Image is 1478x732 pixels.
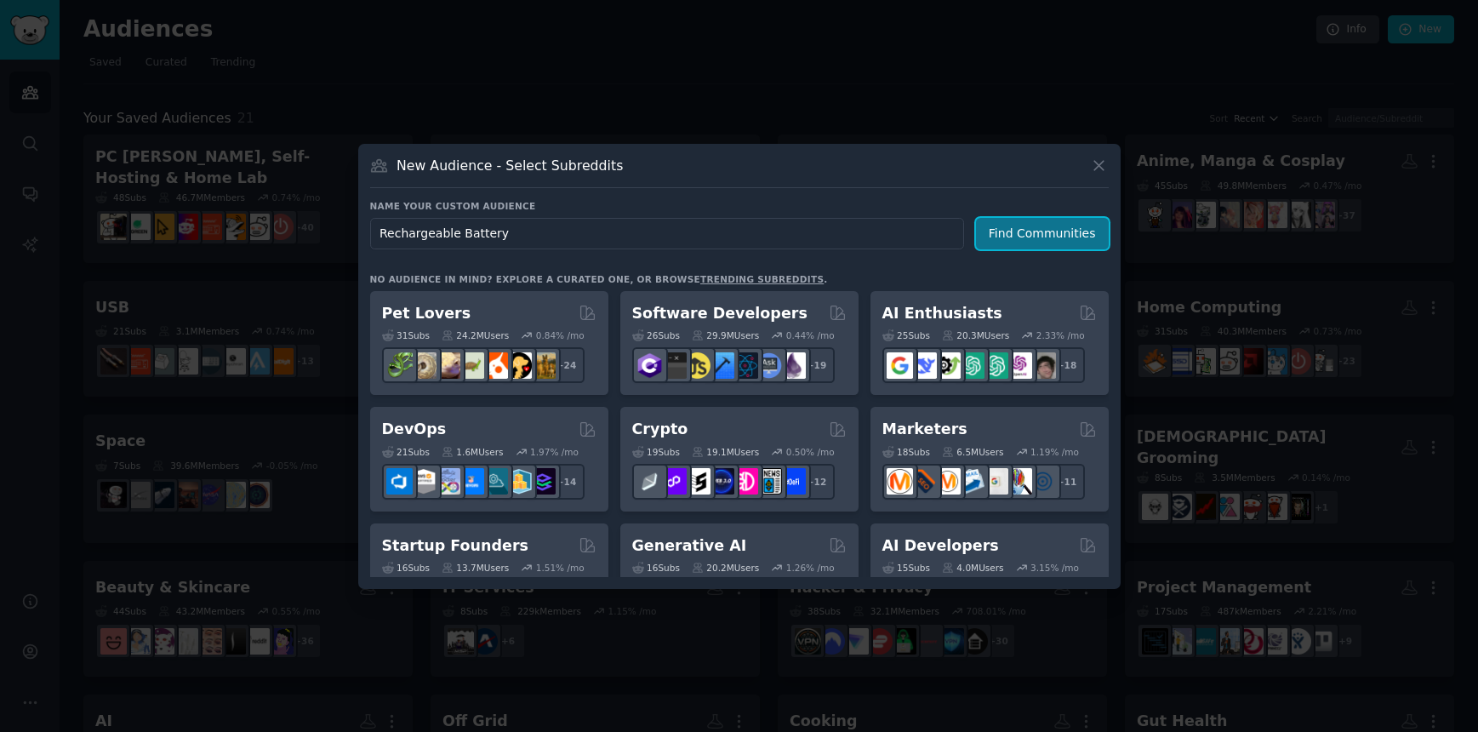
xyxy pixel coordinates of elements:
[910,468,937,495] img: bigseo
[505,468,532,495] img: aws_cdk
[882,535,999,557] h2: AI Developers
[386,468,413,495] img: azuredevops
[382,562,430,574] div: 16 Sub s
[370,218,964,249] input: Pick a short name, like "Digital Marketers" or "Movie-Goers"
[786,329,835,341] div: 0.44 % /mo
[549,347,585,383] div: + 24
[799,464,835,500] div: + 12
[632,535,747,557] h2: Generative AI
[482,352,508,379] img: cockatiel
[382,329,430,341] div: 31 Sub s
[549,464,585,500] div: + 14
[442,562,509,574] div: 13.7M Users
[779,352,806,379] img: elixir
[442,446,504,458] div: 1.6M Users
[732,352,758,379] img: reactnative
[1006,468,1032,495] img: MarketingResearch
[882,303,1002,324] h2: AI Enthusiasts
[700,274,824,284] a: trending subreddits
[799,347,835,383] div: + 19
[505,352,532,379] img: PetAdvice
[636,352,663,379] img: csharp
[1006,352,1032,379] img: OpenAIDev
[942,562,1004,574] div: 4.0M Users
[536,329,585,341] div: 0.84 % /mo
[458,468,484,495] img: DevOpsLinks
[632,446,680,458] div: 19 Sub s
[660,468,687,495] img: 0xPolygon
[982,468,1008,495] img: googleads
[632,562,680,574] div: 16 Sub s
[458,352,484,379] img: turtle
[756,352,782,379] img: AskComputerScience
[882,329,930,341] div: 25 Sub s
[942,329,1009,341] div: 20.3M Users
[382,419,447,440] h2: DevOps
[1030,562,1079,574] div: 3.15 % /mo
[882,562,930,574] div: 15 Sub s
[786,446,835,458] div: 0.50 % /mo
[887,352,913,379] img: GoogleGeminiAI
[1036,329,1085,341] div: 2.33 % /mo
[529,352,556,379] img: dogbreed
[632,303,807,324] h2: Software Developers
[684,352,710,379] img: learnjavascript
[442,329,509,341] div: 24.2M Users
[942,446,1004,458] div: 6.5M Users
[370,200,1109,212] h3: Name your custom audience
[386,352,413,379] img: herpetology
[410,352,437,379] img: ballpython
[410,468,437,495] img: AWS_Certified_Experts
[976,218,1109,249] button: Find Communities
[397,157,623,174] h3: New Audience - Select Subreddits
[982,352,1008,379] img: chatgpt_prompts_
[1030,352,1056,379] img: ArtificalIntelligence
[882,419,967,440] h2: Marketers
[692,329,759,341] div: 29.9M Users
[882,446,930,458] div: 18 Sub s
[958,468,984,495] img: Emailmarketing
[732,468,758,495] img: defiblockchain
[692,446,759,458] div: 19.1M Users
[660,352,687,379] img: software
[786,562,835,574] div: 1.26 % /mo
[382,535,528,557] h2: Startup Founders
[934,352,961,379] img: AItoolsCatalog
[482,468,508,495] img: platformengineering
[756,468,782,495] img: CryptoNews
[708,468,734,495] img: web3
[530,446,579,458] div: 1.97 % /mo
[958,352,984,379] img: chatgpt_promptDesign
[910,352,937,379] img: DeepSeek
[382,303,471,324] h2: Pet Lovers
[632,329,680,341] div: 26 Sub s
[1049,464,1085,500] div: + 11
[708,352,734,379] img: iOSProgramming
[1030,468,1056,495] img: OnlineMarketing
[887,468,913,495] img: content_marketing
[632,419,688,440] h2: Crypto
[1049,347,1085,383] div: + 18
[779,468,806,495] img: defi_
[434,468,460,495] img: Docker_DevOps
[684,468,710,495] img: ethstaker
[536,562,585,574] div: 1.51 % /mo
[370,273,828,285] div: No audience in mind? Explore a curated one, or browse .
[382,446,430,458] div: 21 Sub s
[529,468,556,495] img: PlatformEngineers
[1030,446,1079,458] div: 1.19 % /mo
[636,468,663,495] img: ethfinance
[934,468,961,495] img: AskMarketing
[434,352,460,379] img: leopardgeckos
[692,562,759,574] div: 20.2M Users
